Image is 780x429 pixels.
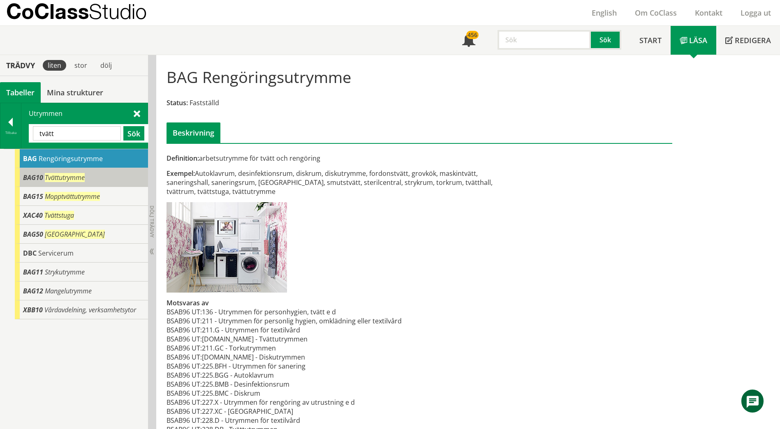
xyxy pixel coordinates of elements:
[41,82,109,103] a: Mina strukturer
[123,126,144,141] button: Sök
[23,249,37,258] span: DBC
[735,35,771,45] span: Redigera
[202,353,402,362] td: [DOMAIN_NAME] - Diskutrymmen
[15,244,148,263] div: Gå till informationssidan för CoClass Studio
[38,249,74,258] span: Servicerum
[45,286,92,295] span: Mangelutrymme
[167,344,202,353] td: BSAB96 UT:
[202,325,402,334] td: 211.G - Utrymmen för textilvård
[95,60,117,71] div: dölj
[202,380,402,389] td: 225.BMB - Desinfektionsrum
[2,61,39,70] div: Trädvy
[43,60,66,71] div: liten
[15,300,148,319] div: Gå till informationssidan för CoClass Studio
[23,192,43,201] span: BAG15
[167,122,220,143] div: Beskrivning
[202,316,402,325] td: 211 - Utrymmen för personlig hygien, omklädning eller textilvård
[39,154,103,163] span: Rengöringsutrymme
[15,168,148,187] div: Gå till informationssidan för CoClass Studio
[498,30,591,50] input: Sök
[148,205,155,238] span: Dölj trädvy
[15,206,148,225] div: Gå till informationssidan för CoClass Studio
[167,316,202,325] td: BSAB96 UT:
[583,8,626,18] a: English
[23,173,43,182] span: BAG10
[15,149,148,168] div: Gå till informationssidan för CoClass Studio
[202,344,402,353] td: 211.GC - Torkutrymmen
[689,35,707,45] span: Läsa
[591,30,621,50] button: Sök
[167,307,202,316] td: BSAB96 UT:
[167,389,202,398] td: BSAB96 UT:
[23,305,43,314] span: XBB10
[44,211,74,220] span: Tvättstuga
[202,389,402,398] td: 225.BMC - Diskrum
[6,7,147,16] p: CoClass
[167,416,202,425] td: BSAB96 UT:
[731,8,780,18] a: Logga ut
[716,26,780,55] a: Redigera
[167,169,499,196] div: Autoklavrum, desinfektionsrum, diskrum, diskutrymme, fordonstvätt, grovkök, maskintvätt, sanering...
[190,98,219,107] span: Fastställd
[626,8,686,18] a: Om CoClass
[167,98,188,107] span: Status:
[15,225,148,244] div: Gå till informationssidan för CoClass Studio
[167,154,499,163] div: arbetsutrymme för tvätt och rengöring
[167,298,209,307] span: Motsvaras av
[167,353,202,362] td: BSAB96 UT:
[23,268,43,277] span: BAG11
[167,202,287,293] img: bag-tvattutrymme.jpg
[167,398,202,407] td: BSAB96 UT:
[686,8,731,18] a: Kontakt
[45,268,85,277] span: Strykutrymme
[21,103,148,148] div: Utrymmen
[453,26,484,55] a: 456
[134,109,140,118] span: Stäng sök
[202,371,402,380] td: 225.BGG - Autoklavrum
[23,154,37,163] span: BAG
[167,407,202,416] td: BSAB96 UT:
[202,416,402,425] td: 228.D - Utrymmen för textilvård
[671,26,716,55] a: Läsa
[23,286,43,295] span: BAG12
[45,230,105,239] span: [GEOGRAPHIC_DATA]
[630,26,671,55] a: Start
[167,380,202,389] td: BSAB96 UT:
[639,35,662,45] span: Start
[23,230,43,239] span: BAG50
[167,362,202,371] td: BSAB96 UT:
[69,60,92,71] div: stor
[15,263,148,281] div: Gå till informationssidan för CoClass Studio
[167,325,202,334] td: BSAB96 UT:
[466,31,479,39] div: 456
[45,192,100,201] span: Mopptvättutrymme
[33,126,121,141] input: Sök
[167,371,202,380] td: BSAB96 UT:
[44,305,136,314] span: Vårdavdelning, verksamhetsytor
[0,129,21,136] div: Tillbaka
[23,211,43,220] span: XAC40
[167,154,199,163] span: Definition:
[167,169,195,178] span: Exempel:
[462,35,475,48] span: Notifikationer
[202,334,402,344] td: [DOMAIN_NAME] - Tvättutrymmen
[202,407,402,416] td: 227.XC - [GEOGRAPHIC_DATA]
[202,362,402,371] td: 225.BFH - Utrymmen för sanering
[202,307,402,316] td: 136 - Utrymmen för personhygien, tvätt e d
[167,68,351,86] h1: BAG Rengöringsutrymme
[167,334,202,344] td: BSAB96 UT:
[45,173,85,182] span: Tvättutrymme
[15,187,148,206] div: Gå till informationssidan för CoClass Studio
[15,281,148,300] div: Gå till informationssidan för CoClass Studio
[202,398,402,407] td: 227.X - Utrymmen för rengöring av utrustning e d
